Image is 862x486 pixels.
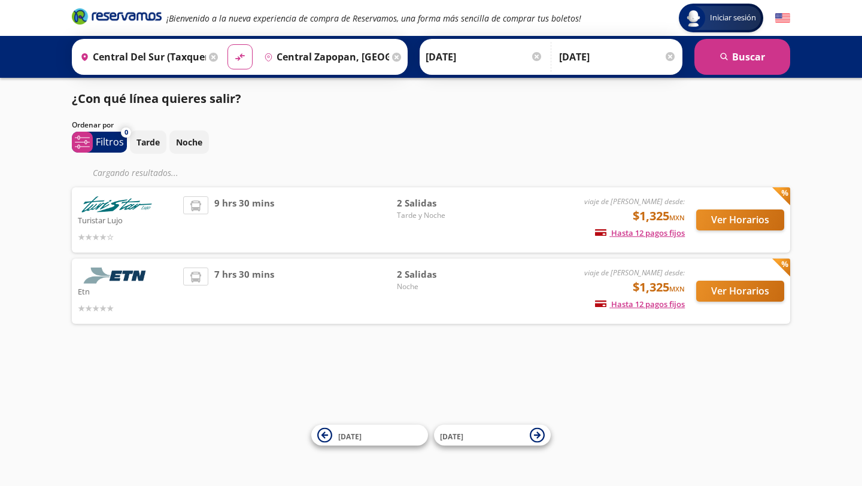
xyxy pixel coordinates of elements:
p: Tarde [136,136,160,148]
p: Filtros [96,135,124,149]
img: Etn [78,268,156,284]
button: English [775,11,790,26]
span: 9 hrs 30 mins [214,196,274,244]
p: Noche [176,136,202,148]
button: Noche [169,130,209,154]
input: Buscar Origen [75,42,206,72]
p: Turistar Lujo [78,212,177,227]
button: Ver Horarios [696,209,784,230]
span: 2 Salidas [397,196,481,210]
span: Hasta 12 pagos fijos [595,299,685,309]
em: viaje de [PERSON_NAME] desde: [584,268,685,278]
span: 2 Salidas [397,268,481,281]
p: Ordenar por [72,120,114,130]
small: MXN [669,284,685,293]
span: Tarde y Noche [397,210,481,221]
span: [DATE] [338,431,362,441]
button: Ver Horarios [696,281,784,302]
span: 0 [125,127,128,138]
a: Brand Logo [72,7,162,29]
span: Hasta 12 pagos fijos [595,227,685,238]
p: ¿Con qué línea quieres salir? [72,90,241,108]
span: $1,325 [633,207,685,225]
p: Etn [78,284,177,298]
span: [DATE] [440,431,463,441]
i: Brand Logo [72,7,162,25]
span: 7 hrs 30 mins [214,268,274,315]
span: Noche [397,281,481,292]
img: Turistar Lujo [78,196,156,212]
input: Opcional [559,42,676,72]
button: [DATE] [311,425,428,446]
input: Elegir Fecha [426,42,543,72]
button: Tarde [130,130,166,154]
em: viaje de [PERSON_NAME] desde: [584,196,685,206]
input: Buscar Destino [259,42,390,72]
span: $1,325 [633,278,685,296]
button: 0Filtros [72,132,127,153]
button: [DATE] [434,425,551,446]
button: Buscar [694,39,790,75]
em: Cargando resultados ... [93,167,178,178]
small: MXN [669,213,685,222]
span: Iniciar sesión [705,12,761,24]
em: ¡Bienvenido a la nueva experiencia de compra de Reservamos, una forma más sencilla de comprar tus... [166,13,581,24]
